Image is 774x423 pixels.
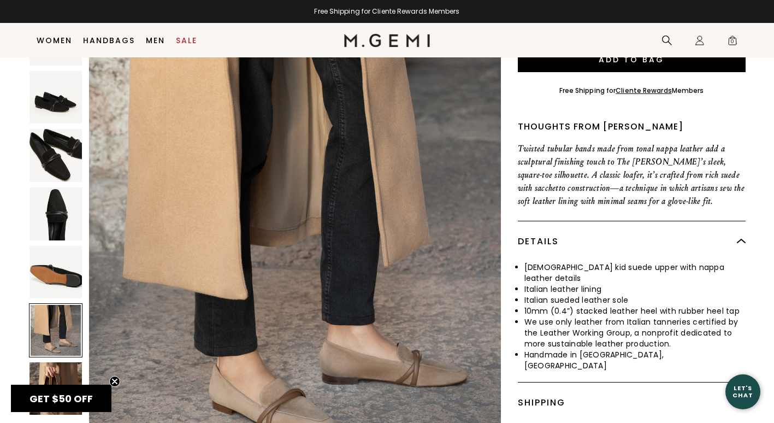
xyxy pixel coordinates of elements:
button: Add to Bag [518,46,746,72]
li: Italian leather lining [524,284,746,295]
div: Thoughts from [PERSON_NAME] [518,120,746,133]
span: 0 [727,37,738,48]
li: 10mm (0.4”) stacked leather heel with rubber heel tap [524,305,746,316]
li: Handmade in [GEOGRAPHIC_DATA], [GEOGRAPHIC_DATA] [524,349,746,371]
a: Handbags [83,36,135,45]
li: Italian sueded leather sole [524,295,746,305]
a: Men [146,36,165,45]
a: Cliente Rewards [616,86,672,95]
div: Details [518,221,746,262]
p: Twisted tubular bands made from tonal nappa leather add a sculptural finishing touch to The [PERS... [518,142,746,208]
img: The Brenda [29,187,82,240]
img: The Brenda [29,129,82,182]
a: Women [37,36,72,45]
li: [DEMOGRAPHIC_DATA] kid suede upper with nappa leather details [524,262,746,284]
button: Close teaser [109,376,120,387]
div: Shipping [518,383,746,423]
a: Sale [176,36,197,45]
span: GET $50 OFF [29,392,93,406]
div: Free Shipping for Members [559,86,704,95]
img: M.Gemi [344,34,430,47]
div: GET $50 OFFClose teaser [11,385,111,412]
img: The Brenda [29,246,82,299]
li: We use only leather from Italian tanneries certified by the Leather Working Group, a nonprofit de... [524,316,746,349]
img: The Brenda [29,362,82,415]
img: The Brenda [29,71,82,124]
div: Let's Chat [725,385,760,398]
